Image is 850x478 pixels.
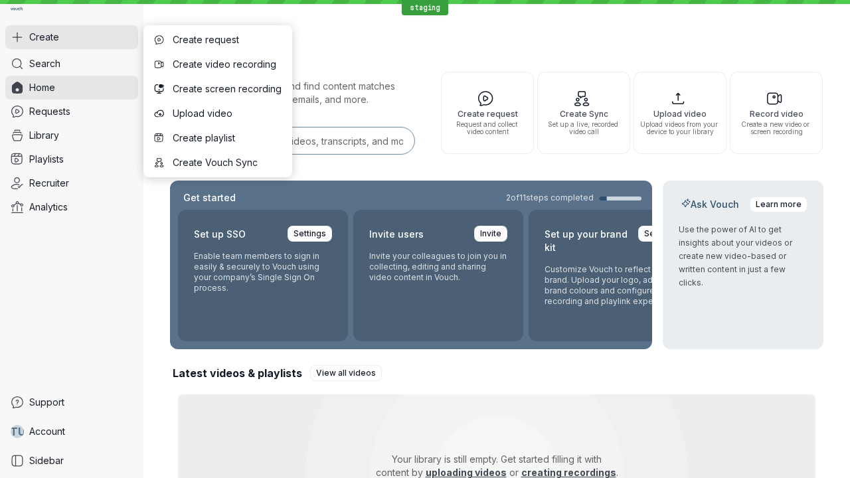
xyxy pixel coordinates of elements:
[639,110,721,118] span: Upload video
[146,28,290,52] button: Create request
[146,77,290,101] button: Create screen recording
[730,72,823,154] button: Record videoCreate a new video or screen recording
[447,110,528,118] span: Create request
[173,366,302,380] h2: Latest videos & playlists
[173,107,282,120] span: Upload video
[310,365,382,381] a: View all videos
[173,131,282,145] span: Create playlist
[441,72,534,154] button: Create requestRequest and collect video content
[29,81,55,94] span: Home
[679,223,807,289] p: Use the power of AI to get insights about your videos or create new video-based or written conten...
[146,52,290,76] button: Create video recording
[173,33,282,46] span: Create request
[5,100,138,123] a: Requests
[537,72,630,154] button: Create SyncSet up a live, recorded video call
[736,110,817,118] span: Record video
[5,25,138,49] button: Create
[173,58,282,71] span: Create video recording
[29,177,69,190] span: Recruiter
[5,195,138,219] a: Analytics
[506,193,641,203] a: 2of11steps completed
[756,198,802,211] span: Learn more
[5,171,138,195] a: Recruiter
[29,425,65,438] span: Account
[736,121,817,135] span: Create a new video or screen recording
[679,198,742,211] h2: Ask Vouch
[545,264,683,307] p: Customize Vouch to reflect your brand. Upload your logo, adjust brand colours and configure the r...
[644,227,677,240] span: Settings
[5,147,138,171] a: Playlists
[447,121,528,135] span: Request and collect video content
[5,123,138,147] a: Library
[5,5,28,15] a: Go to homepage
[543,110,624,118] span: Create Sync
[545,226,630,256] h2: Set up your brand kit
[194,251,332,293] p: Enable team members to sign in easily & securely to Vouch using your company’s Single Sign On pro...
[194,226,246,243] h2: Set up SSO
[170,27,823,64] h1: Hi, Test!
[5,449,138,473] a: Sidebar
[521,467,616,478] a: creating recordings
[316,366,376,380] span: View all videos
[506,193,594,203] span: 2 of 11 steps completed
[29,129,59,142] span: Library
[29,57,60,70] span: Search
[181,191,238,204] h2: Get started
[639,121,721,135] span: Upload videos from your device to your library
[170,80,417,106] p: Search for any keywords and find content matches through transcriptions, user emails, and more.
[10,425,18,438] span: T
[29,396,64,409] span: Support
[5,76,138,100] a: Home
[18,425,25,438] span: U
[750,197,807,212] a: Learn more
[29,31,59,44] span: Create
[638,226,683,242] a: Settings
[146,151,290,175] button: Create Vouch Sync
[5,390,138,414] a: Support
[173,156,282,169] span: Create Vouch Sync
[146,126,290,150] button: Create playlist
[634,72,726,154] button: Upload videoUpload videos from your device to your library
[29,153,64,166] span: Playlists
[29,105,70,118] span: Requests
[369,251,507,283] p: Invite your colleagues to join you in collecting, editing and sharing video content in Vouch.
[5,52,138,76] a: Search
[369,226,424,243] h2: Invite users
[474,226,507,242] a: Invite
[29,200,68,214] span: Analytics
[543,121,624,135] span: Set up a live, recorded video call
[426,467,507,478] a: uploading videos
[5,420,138,443] a: TUAccount
[146,102,290,125] button: Upload video
[173,82,282,96] span: Create screen recording
[480,227,501,240] span: Invite
[294,227,326,240] span: Settings
[29,454,64,467] span: Sidebar
[288,226,332,242] a: Settings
